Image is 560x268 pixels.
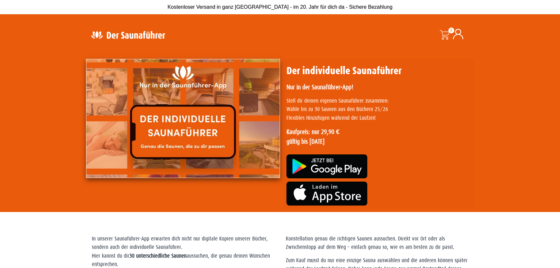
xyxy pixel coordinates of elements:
strong: Kaufpreis: nur 29,90 € gültig bis [DATE] [286,128,339,145]
strong: Nur in der Saunaführer-App! [286,84,353,91]
p: Stell dir deinen eigenen Saunaführer zusammen: Wähle bis zu 30 Saunen aus den Büchern 25/26 Flexi... [286,97,471,122]
span: 0 [448,28,454,33]
strong: 30 unterschiedliche Saunen [129,253,187,259]
h1: Der individuelle Saunaführer [286,65,471,77]
span: Kostenloser Versand in ganz [GEOGRAPHIC_DATA] - im 20. Jahr für dich da - Sichere Bezahlung [167,4,393,10]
